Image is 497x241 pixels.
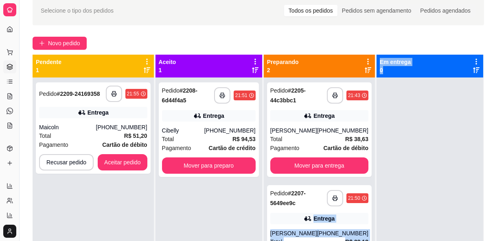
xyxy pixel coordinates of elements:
span: Pagamento [162,144,191,153]
p: Em entrega [380,58,411,66]
div: [PHONE_NUMBER] [317,229,368,237]
p: 1 [159,66,176,74]
strong: # 2209-24169358 [57,91,100,97]
strong: R$ 94,53 [232,136,256,142]
div: 21:51 [235,92,247,99]
div: Todos os pedidos [284,5,337,16]
div: [PERSON_NAME] [270,126,317,135]
div: 21:55 [127,91,139,97]
button: Mover para preparo [162,157,256,174]
span: Pedido [270,87,288,94]
span: Pedido [39,91,57,97]
span: plus [39,40,45,46]
p: 1 [36,66,61,74]
strong: # 2205-44c3bbc1 [270,87,306,104]
div: 21:43 [348,92,360,99]
button: Aceitar pedido [98,154,147,170]
p: Preparando [267,58,299,66]
p: Pendente [36,58,61,66]
div: Entrega [88,108,109,117]
span: Pagamento [39,140,68,149]
span: Pagamento [270,144,300,153]
div: Pedidos agendados [416,5,475,16]
p: Aceito [159,58,176,66]
div: Maicoln [39,123,96,131]
div: [PHONE_NUMBER] [317,126,368,135]
p: 2 [267,66,299,74]
button: Mover para entrega [270,157,368,174]
strong: # 2208-6d44f4a5 [162,87,197,104]
strong: Cartão de débito [323,145,368,151]
div: [PHONE_NUMBER] [96,123,147,131]
span: Selecione o tipo dos pedidos [41,6,114,15]
div: [PHONE_NUMBER] [204,126,256,135]
div: Pedidos sem agendamento [337,5,416,16]
strong: # 2207-5649ee9c [270,190,306,206]
strong: R$ 51,20 [124,133,147,139]
div: [PERSON_NAME] [270,229,317,237]
strong: Cartão de crédito [209,145,256,151]
div: Cibelly [162,126,204,135]
div: 21:50 [348,195,360,201]
span: Pedido [162,87,180,94]
div: Entrega [313,112,335,120]
div: Entrega [313,214,335,223]
strong: Cartão de débito [102,142,147,148]
div: Entrega [203,112,224,120]
span: Total [39,131,51,140]
button: Novo pedido [33,37,87,50]
span: Total [162,135,174,144]
span: Novo pedido [48,39,80,48]
p: 0 [380,66,411,74]
strong: R$ 38,63 [345,136,368,142]
span: Total [270,135,282,144]
span: Pedido [270,190,288,197]
button: Recusar pedido [39,154,94,170]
